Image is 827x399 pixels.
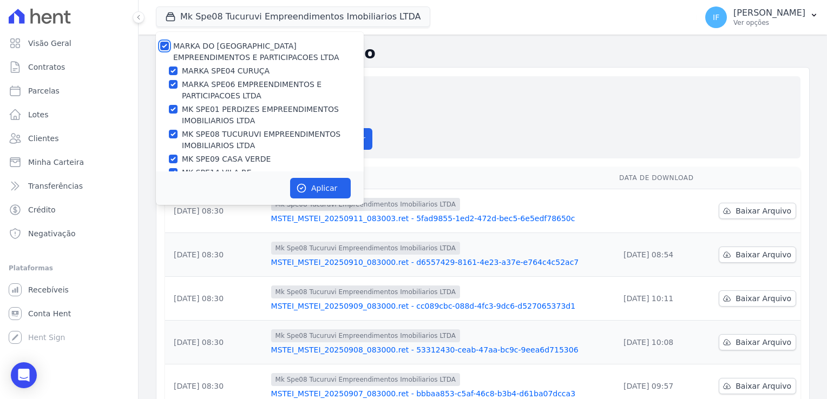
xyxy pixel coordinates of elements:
div: Plataformas [9,262,129,275]
a: Negativação [4,223,134,244]
th: Data de Download [615,167,706,189]
span: Clientes [28,133,58,144]
span: Minha Carteira [28,157,84,168]
span: IF [713,14,719,21]
a: Parcelas [4,80,134,102]
td: [DATE] 08:30 [165,233,267,277]
h2: Exportações de Retorno [156,43,810,63]
a: Baixar Arquivo [719,247,796,263]
span: Baixar Arquivo [736,381,791,391]
td: [DATE] 08:30 [165,189,267,233]
label: MK SPE08 TUCURUVI EMPREENDIMENTOS IMOBILIARIOS LTDA [182,129,364,151]
a: Baixar Arquivo [719,378,796,394]
span: Mk Spe08 Tucuruvi Empreendimentos Imobiliarios LTDA [271,329,460,342]
span: Lotes [28,109,49,120]
span: Mk Spe08 Tucuruvi Empreendimentos Imobiliarios LTDA [271,198,460,211]
a: Recebíveis [4,279,134,301]
a: Contratos [4,56,134,78]
a: Clientes [4,128,134,149]
span: Mk Spe08 Tucuruvi Empreendimentos Imobiliarios LTDA [271,373,460,386]
span: Visão Geral [28,38,71,49]
a: MSTEI_MSTEI_20250909_083000.ret - cc089cbc-088d-4fc3-9dc6-d527065373d1 [271,301,611,311]
p: [PERSON_NAME] [733,8,805,18]
label: MK SPE01 PERDIZES EMPREENDIMENTOS IMOBILIARIOS LTDA [182,104,364,127]
label: MARKA DO [GEOGRAPHIC_DATA] EMPREENDIMENTOS E PARTICIPACOES LTDA [173,42,339,62]
a: Minha Carteira [4,151,134,173]
a: Baixar Arquivo [719,334,796,350]
a: Visão Geral [4,32,134,54]
a: MSTEI_MSTEI_20250907_083000.ret - bbbaa853-c5af-46c8-b3b4-d61ba07dcca3 [271,388,611,399]
span: Parcelas [28,85,60,96]
a: Lotes [4,104,134,125]
span: Recebíveis [28,284,69,295]
a: MSTEI_MSTEI_20250911_083003.ret - 5fad9855-1ed2-472d-bec5-6e5edf78650c [271,213,611,224]
span: Contratos [28,62,65,72]
span: Baixar Arquivo [736,337,791,348]
a: Crédito [4,199,134,221]
label: MK SPE14 VILA RE [182,167,252,178]
td: [DATE] 08:30 [165,321,267,364]
button: Mk Spe08 Tucuruvi Empreendimentos Imobiliarios LTDA [156,6,430,27]
a: Baixar Arquivo [719,203,796,219]
div: Open Intercom Messenger [11,362,37,388]
td: [DATE] 08:54 [615,233,706,277]
span: Mk Spe08 Tucuruvi Empreendimentos Imobiliarios LTDA [271,285,460,298]
span: Conta Hent [28,308,71,319]
span: Mk Spe08 Tucuruvi Empreendimentos Imobiliarios LTDA [271,242,460,255]
span: Transferências [28,181,83,191]
button: Aplicar [290,178,351,198]
td: [DATE] 10:11 [615,277,706,321]
span: Baixar Arquivo [736,293,791,304]
a: Conta Hent [4,303,134,324]
th: Arquivo [267,167,615,189]
button: IF [PERSON_NAME] Ver opções [697,2,827,32]
td: [DATE] 10:08 [615,321,706,364]
p: Ver opções [733,18,805,27]
span: Baixar Arquivo [736,249,791,260]
label: MARKA SPE04 CURUÇA [182,65,270,77]
a: Transferências [4,175,134,197]
a: MSTEI_MSTEI_20250908_083000.ret - 53312430-ceab-47aa-bc9c-9eea6d715306 [271,344,611,355]
span: Baixar Arquivo [736,205,791,216]
a: MSTEI_MSTEI_20250910_083000.ret - d6557429-8161-4e23-a37e-e764c4c52ac7 [271,257,611,268]
label: MARKA SPE06 EMPREENDIMENTOS E PARTICIPACOES LTDA [182,79,364,102]
span: Crédito [28,204,56,215]
label: MK SPE09 CASA VERDE [182,154,271,165]
span: Negativação [28,228,76,239]
a: Baixar Arquivo [719,290,796,307]
td: [DATE] 08:30 [165,277,267,321]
